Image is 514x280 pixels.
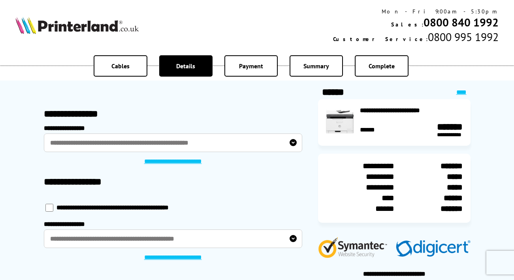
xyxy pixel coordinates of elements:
[111,62,130,70] span: Cables
[303,62,329,70] span: Summary
[333,8,499,15] div: Mon - Fri 9:00am - 5:30pm
[176,62,195,70] span: Details
[428,30,499,44] span: 0800 995 1992
[391,21,424,28] span: Sales:
[424,15,499,30] a: 0800 840 1992
[369,62,395,70] span: Complete
[239,62,263,70] span: Payment
[15,17,139,34] img: Printerland Logo
[333,36,428,43] span: Customer Service:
